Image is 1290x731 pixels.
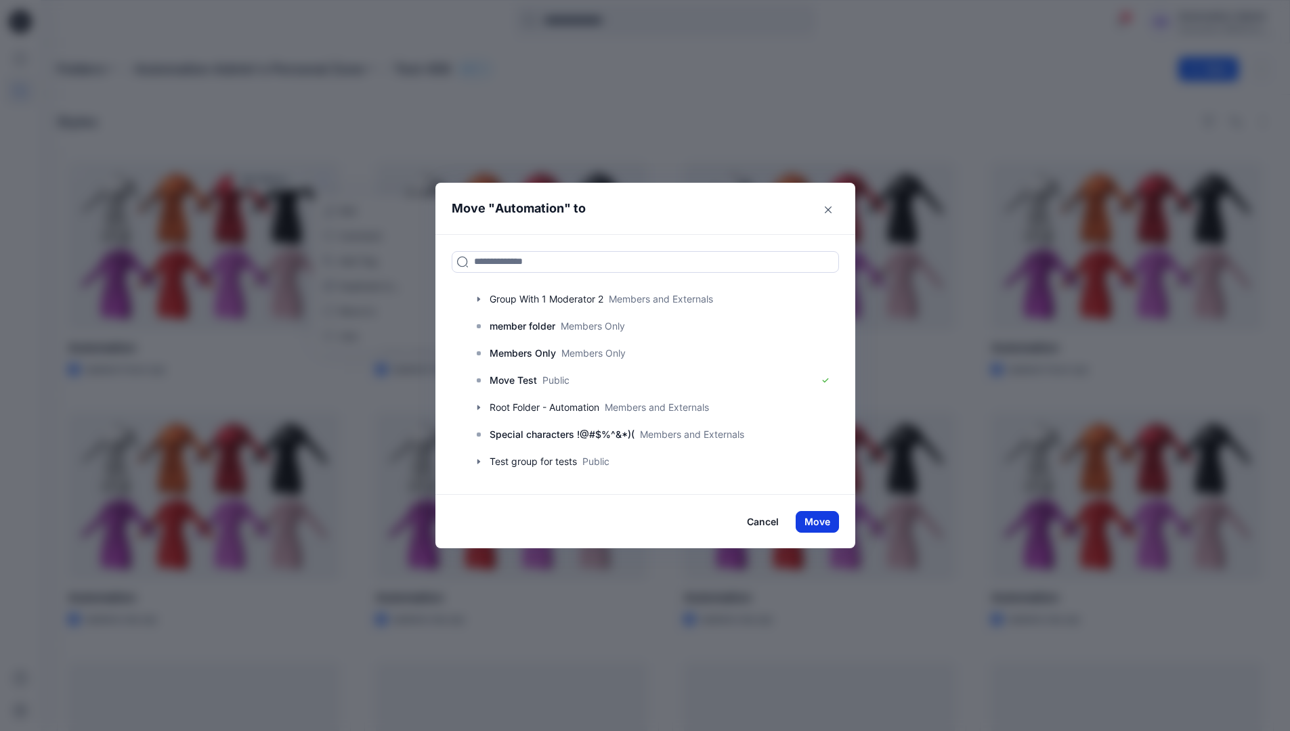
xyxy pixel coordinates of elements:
[490,372,537,389] p: Move Test
[490,345,556,361] p: Members Only
[561,319,625,333] p: Members Only
[640,427,744,441] p: Members and Externals
[542,373,569,387] p: Public
[495,199,564,218] p: Automation
[490,318,555,334] p: member folder
[817,199,839,221] button: Close
[490,426,635,443] p: Special characters !@#$%^&*)(
[435,183,834,234] header: Move " " to
[561,346,626,360] p: Members Only
[738,511,788,533] button: Cancel
[796,511,839,533] button: Move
